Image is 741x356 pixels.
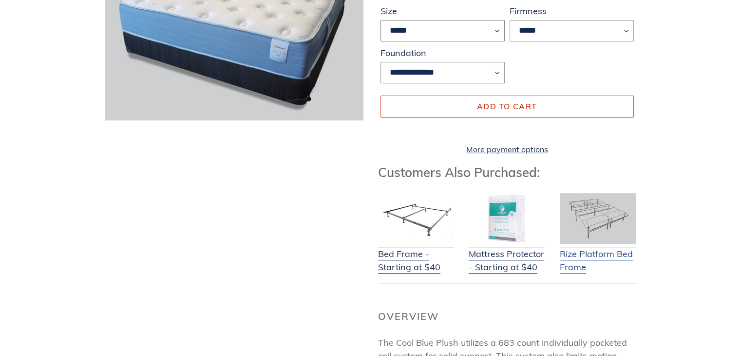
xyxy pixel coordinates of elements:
a: Bed Frame - Starting at $40 [378,235,454,274]
a: Mattress Protector - Starting at $40 [469,235,545,274]
img: Adjustable Base [560,193,636,244]
button: Add to cart [380,96,634,117]
label: Foundation [380,46,505,59]
a: Rize Platform Bed Frame [560,235,636,274]
img: Bed Frame [378,193,454,244]
h2: Overview [378,311,636,322]
h3: Customers Also Purchased: [378,165,636,180]
a: More payment options [380,143,634,155]
span: Add to cart [477,101,537,111]
label: Firmness [510,4,634,18]
img: Mattress Protector [469,193,545,244]
label: Size [380,4,505,18]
